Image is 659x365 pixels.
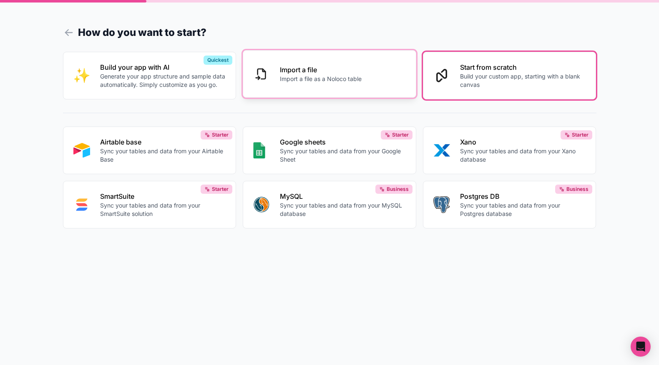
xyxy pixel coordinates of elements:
[63,127,236,174] button: AIRTABLEAirtable baseSync your tables and data from your Airtable BaseStarter
[73,142,90,159] img: AIRTABLE
[387,186,409,193] span: Business
[63,52,236,99] button: INTERNAL_WITH_AIBuild your app with AIGenerate your app structure and sample data automatically. ...
[460,72,586,89] p: Build your custom app, starting with a blank canvas
[423,181,596,228] button: POSTGRESPostgres DBSync your tables and data from your Postgres databaseBusiness
[100,147,226,164] p: Sync your tables and data from your Airtable Base
[460,147,586,164] p: Sync your tables and data from your Xano database
[433,196,450,213] img: POSTGRES
[631,337,651,357] div: Open Intercom Messenger
[73,196,90,213] img: SMART_SUITE
[212,132,229,138] span: Starter
[460,201,586,218] p: Sync your tables and data from your Postgres database
[280,201,406,218] p: Sync your tables and data from your MySQL database
[460,191,586,201] p: Postgres DB
[100,62,226,72] p: Build your app with AI
[100,137,226,147] p: Airtable base
[73,67,90,84] img: INTERNAL_WITH_AI
[433,142,450,159] img: XANO
[63,181,236,228] button: SMART_SUITESmartSuiteSync your tables and data from your SmartSuite solutionStarter
[100,191,226,201] p: SmartSuite
[392,132,409,138] span: Starter
[572,132,589,138] span: Starter
[100,201,226,218] p: Sync your tables and data from your SmartSuite solution
[212,186,229,193] span: Starter
[460,62,586,72] p: Start from scratch
[280,75,362,83] p: Import a file as a Noloco table
[280,191,406,201] p: MySQL
[204,56,232,65] div: Quickest
[100,72,226,89] p: Generate your app structure and sample data automatically. Simply customize as you go.
[566,186,589,193] span: Business
[280,65,362,75] p: Import a file
[280,137,406,147] p: Google sheets
[243,181,416,228] button: MYSQLMySQLSync your tables and data from your MySQL databaseBusiness
[423,127,596,174] button: XANOXanoSync your tables and data from your Xano databaseStarter
[253,196,270,213] img: MYSQL
[243,50,416,98] button: Import a fileImport a file as a Noloco table
[243,127,416,174] button: GOOGLE_SHEETSGoogle sheetsSync your tables and data from your Google SheetStarter
[253,142,265,159] img: GOOGLE_SHEETS
[423,52,596,99] button: Start from scratchBuild your custom app, starting with a blank canvas
[63,25,596,40] h1: How do you want to start?
[460,137,586,147] p: Xano
[280,147,406,164] p: Sync your tables and data from your Google Sheet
